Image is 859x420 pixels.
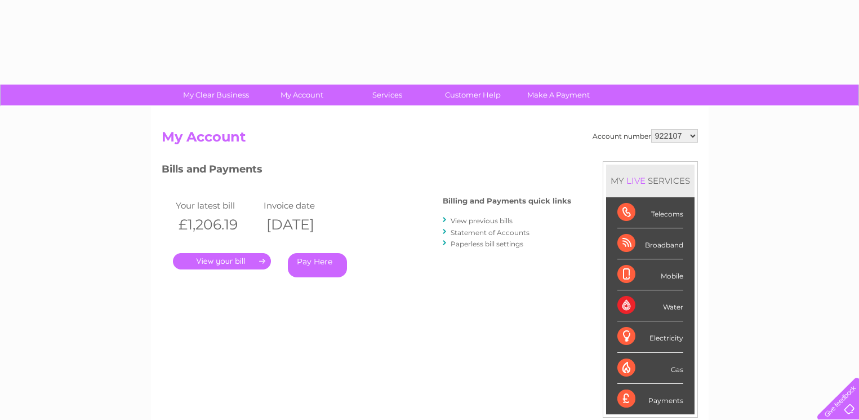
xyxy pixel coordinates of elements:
div: MY SERVICES [606,165,695,197]
a: Make A Payment [512,85,605,105]
a: Customer Help [426,85,519,105]
th: [DATE] [261,213,349,236]
div: Telecoms [617,197,683,228]
h3: Bills and Payments [162,161,571,181]
a: View previous bills [451,216,513,225]
td: Your latest bill [173,198,261,213]
a: My Clear Business [170,85,262,105]
div: Account number [593,129,698,143]
a: My Account [255,85,348,105]
h4: Billing and Payments quick links [443,197,571,205]
div: Broadband [617,228,683,259]
div: LIVE [624,175,648,186]
div: Mobile [617,259,683,290]
a: Services [341,85,434,105]
a: Pay Here [288,253,347,277]
a: Statement of Accounts [451,228,529,237]
h2: My Account [162,129,698,151]
a: Paperless bill settings [451,240,523,248]
div: Electricity [617,321,683,352]
td: Invoice date [261,198,349,213]
div: Gas [617,353,683,384]
div: Payments [617,384,683,414]
div: Water [617,290,683,321]
th: £1,206.19 [173,213,261,236]
a: . [173,253,271,269]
